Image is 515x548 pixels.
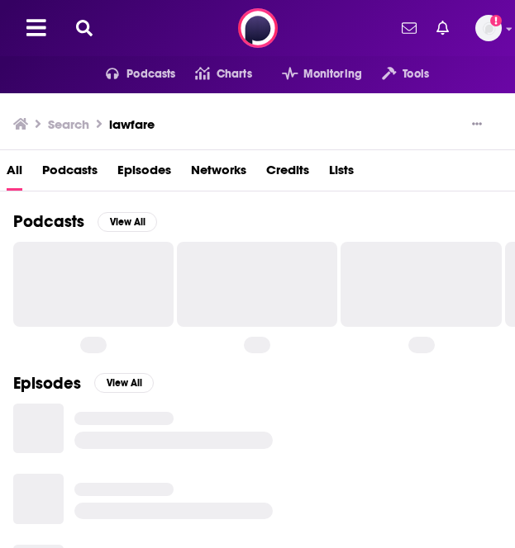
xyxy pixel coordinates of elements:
[13,211,84,232] h2: Podcasts
[175,61,251,87] a: Charts
[86,61,176,87] button: open menu
[329,157,354,191] a: Lists
[7,157,22,191] a: All
[238,8,278,48] img: Podchaser - Follow, Share and Rate Podcasts
[191,157,246,191] a: Networks
[48,116,89,132] h3: Search
[42,157,98,191] a: Podcasts
[13,211,157,232] a: PodcastsView All
[465,116,489,133] button: Show More Button
[262,61,362,87] button: open menu
[126,63,175,86] span: Podcasts
[109,116,155,132] h3: lawfare
[94,373,154,393] button: View All
[403,63,429,86] span: Tools
[217,63,252,86] span: Charts
[13,373,154,394] a: EpisodesView All
[475,15,502,41] a: Logged in as megcassidy
[395,14,423,42] a: Show notifications dropdown
[362,61,429,87] button: open menu
[430,14,455,42] a: Show notifications dropdown
[117,157,171,191] a: Episodes
[266,157,309,191] a: Credits
[490,15,502,26] svg: Add a profile image
[303,63,362,86] span: Monitoring
[13,373,81,394] h2: Episodes
[475,15,502,41] img: User Profile
[98,212,157,232] button: View All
